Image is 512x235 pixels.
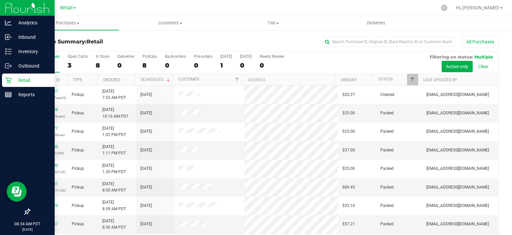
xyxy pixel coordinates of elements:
[103,78,120,82] a: Ordered
[140,184,152,191] span: [DATE]
[3,221,52,227] p: 08:34 AM PDT
[380,147,394,153] span: Packed
[60,5,73,11] span: Retail
[34,95,64,101] p: (899d8e636a7aaa34)
[426,147,489,153] span: [EMAIL_ADDRESS][DOMAIN_NAME]
[142,54,157,59] div: PickUps
[102,162,126,175] span: [DATE] 1:30 PM PDT
[260,54,284,59] div: Needs Review
[119,16,222,30] a: Customers
[341,78,357,82] a: Amount
[34,169,64,175] p: (6f23a145a0c301a5)
[34,113,64,120] p: (1d6f76019c2fbe89)
[141,77,171,82] a: Scheduled
[5,77,12,84] inline-svg: Retail
[5,19,12,26] inline-svg: Analytics
[220,62,232,69] div: 1
[34,132,64,138] p: (9c51ba1ef5856cea)
[426,165,489,172] span: [EMAIL_ADDRESS][DOMAIN_NAME]
[426,128,489,135] span: [EMAIL_ADDRESS][DOMAIN_NAME]
[474,61,493,72] button: Clear
[426,221,489,227] span: [EMAIL_ADDRESS][DOMAIN_NAME]
[194,54,212,59] div: Pre-orders
[140,221,152,227] span: [DATE]
[102,125,126,138] span: [DATE] 1:02 PM PDT
[140,147,152,153] span: [DATE]
[72,128,84,135] span: Pickup
[12,76,52,84] p: Retail
[220,54,232,59] div: [DATE]
[12,47,52,55] p: Inventory
[117,62,134,69] div: 0
[178,77,199,82] a: Customer
[72,203,84,209] span: Pickup
[140,203,152,209] span: [DATE]
[342,184,355,191] span: $89.45
[117,54,134,59] div: Deliveries
[442,61,473,72] button: Active only
[102,218,126,231] span: [DATE] 8:30 AM PDT
[12,19,52,27] p: Analytics
[240,54,252,59] div: [DATE]
[165,62,186,69] div: 0
[342,110,355,116] span: $25.00
[119,20,222,26] span: Customers
[140,165,152,172] span: [DATE]
[342,165,355,172] span: $25.00
[426,184,489,191] span: [EMAIL_ADDRESS][DOMAIN_NAME]
[322,37,455,47] input: Search Purchase ID, Original ID, State Registry ID or Customer Name...
[231,74,242,85] a: Filter
[240,62,252,69] div: 0
[68,54,88,59] div: Open Carts
[140,110,152,116] span: [DATE]
[7,182,27,202] iframe: Resource center
[423,78,457,82] a: Last Updated By
[34,187,64,194] p: (fbd43b43a757c1bb)
[12,33,52,41] p: Inbound
[68,62,88,69] div: 3
[474,54,493,60] span: Multiple
[342,203,355,209] span: $33.10
[87,38,103,45] span: Retail
[342,92,355,98] span: $20.27
[3,227,52,232] p: [DATE]
[456,5,499,10] span: Hi, [PERSON_NAME]!
[5,34,12,40] inline-svg: Inbound
[102,199,126,212] span: [DATE] 8:59 AM PDT
[380,110,394,116] span: Packed
[142,62,157,69] div: 8
[102,107,128,119] span: [DATE] 10:16 AM PDT
[72,147,84,153] span: Pickup
[380,184,394,191] span: Packed
[222,16,325,30] a: Tills
[380,221,394,227] span: Packed
[380,165,394,172] span: Packed
[242,74,335,86] th: Address
[72,92,84,98] span: Pickup
[440,5,448,11] div: Manage settings
[102,88,126,101] span: [DATE] 7:53 AM PDT
[165,54,186,59] div: Back-orders
[325,16,428,30] a: Deliveries
[407,74,418,85] a: Filter
[378,77,393,82] a: Status
[194,62,212,69] div: 0
[102,181,126,194] span: [DATE] 8:55 AM PDT
[430,54,473,60] span: Filtering on status:
[16,16,119,30] a: Purchases
[140,92,152,98] span: [DATE]
[260,62,284,69] div: 0
[12,91,52,99] p: Reports
[380,203,394,209] span: Packed
[72,110,84,116] span: Pickup
[96,62,109,69] div: 8
[342,221,355,227] span: $57.21
[222,20,324,26] span: Tills
[34,150,64,156] p: (a884659df6e12f6f)
[72,221,84,227] span: Pickup
[342,147,355,153] span: $37.00
[426,203,489,209] span: [EMAIL_ADDRESS][DOMAIN_NAME]
[358,20,394,26] span: Deliveries
[426,92,489,98] span: [EMAIL_ADDRESS][DOMAIN_NAME]
[380,92,394,98] span: Created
